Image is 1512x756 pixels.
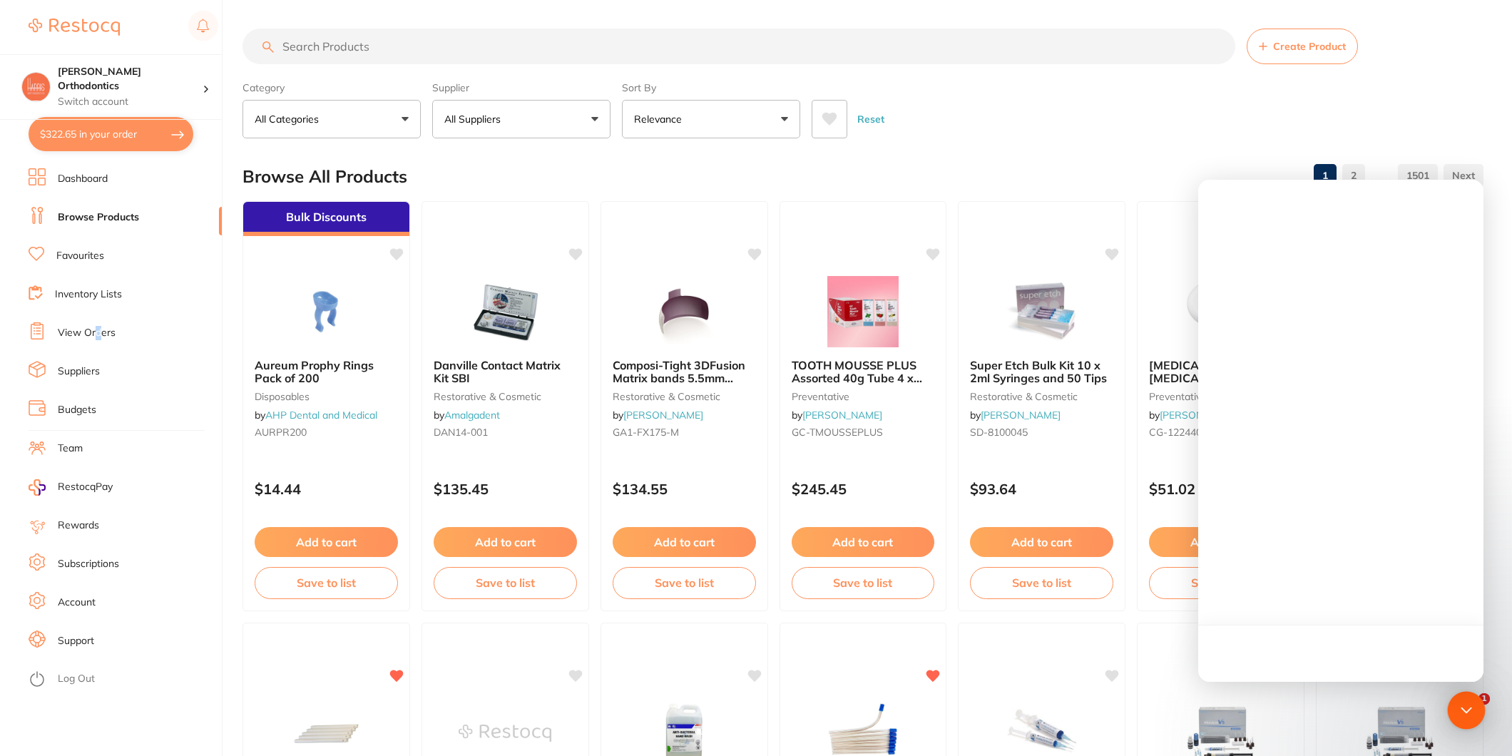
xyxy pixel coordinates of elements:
[432,100,611,138] button: All Suppliers
[58,480,113,494] span: RestocqPay
[1149,359,1292,385] b: Colgate Total Dental Floss Mint 2.7m x 72
[58,65,203,93] h4: Harris Orthodontics
[1273,41,1346,52] span: Create Product
[853,100,889,138] button: Reset
[1149,391,1292,402] small: preventative
[817,276,909,347] img: TOOTH MOUSSE PLUS Assorted 40g Tube 4 x Mint & Straw 2 x Van
[434,426,488,439] span: DAN14-001
[613,358,745,399] span: Composi-Tight 3DFusion Matrix bands 5.5mm molar PURPLE Pkt50
[1149,409,1240,422] span: by
[613,567,756,598] button: Save to list
[613,481,756,497] p: $134.55
[58,403,96,417] a: Budgets
[58,634,94,648] a: Support
[638,276,730,347] img: Composi-Tight 3DFusion Matrix bands 5.5mm molar PURPLE Pkt50
[970,358,1107,385] span: Super Etch Bulk Kit 10 x 2ml Syringes and 50 Tips
[434,409,500,422] span: by
[792,527,935,557] button: Add to cart
[55,287,122,302] a: Inventory Lists
[970,567,1113,598] button: Save to list
[1160,409,1240,422] a: [PERSON_NAME]
[981,409,1061,422] a: [PERSON_NAME]
[58,441,83,456] a: Team
[1175,276,1267,347] img: Colgate Total Dental Floss Mint 2.7m x 72
[265,409,377,422] a: AHP Dental and Medical
[58,364,100,379] a: Suppliers
[613,527,756,557] button: Add to cart
[1149,527,1292,557] button: Add to cart
[58,210,139,225] a: Browse Products
[970,426,1028,439] span: SD-8100045
[1149,567,1292,598] button: Save to list
[792,567,935,598] button: Save to list
[58,557,119,571] a: Subscriptions
[29,117,193,151] button: $322.65 in your order
[58,95,203,109] p: Switch account
[255,112,325,126] p: All Categories
[1398,161,1438,190] a: 1501
[255,481,398,497] p: $14.44
[444,409,500,422] a: Amalgadent
[1314,161,1337,190] a: 1
[29,479,113,496] a: RestocqPay
[444,112,506,126] p: All Suppliers
[792,359,935,385] b: TOOTH MOUSSE PLUS Assorted 40g Tube 4 x Mint & Straw 2 x Van
[434,567,577,598] button: Save to list
[996,276,1088,347] img: Super Etch Bulk Kit 10 x 2ml Syringes and 50 Tips
[1247,29,1358,64] button: Create Product
[434,481,577,497] p: $135.45
[255,409,377,422] span: by
[58,519,99,533] a: Rewards
[58,326,116,340] a: View Orders
[622,100,800,138] button: Relevance
[255,567,398,598] button: Save to list
[29,19,120,36] img: Restocq Logo
[255,426,307,439] span: AURPR200
[970,359,1113,385] b: Super Etch Bulk Kit 10 x 2ml Syringes and 50 Tips
[255,359,398,385] b: Aureum Prophy Rings Pack of 200
[1149,481,1292,497] p: $51.02
[242,29,1235,64] input: Search Products
[29,479,46,496] img: RestocqPay
[243,202,409,236] div: Bulk Discounts
[792,409,882,422] span: by
[802,409,882,422] a: [PERSON_NAME]
[792,481,935,497] p: $245.45
[56,249,104,263] a: Favourites
[970,481,1113,497] p: $93.64
[255,527,398,557] button: Add to cart
[613,359,756,385] b: Composi-Tight 3DFusion Matrix bands 5.5mm molar PURPLE Pkt50
[58,172,108,186] a: Dashboard
[970,527,1113,557] button: Add to cart
[242,100,421,138] button: All Categories
[434,527,577,557] button: Add to cart
[1149,426,1207,439] span: CG-1224406
[434,358,561,385] span: Danville Contact Matrix Kit SBI
[613,426,679,439] span: GA1-FX175-M
[792,358,922,399] span: TOOTH MOUSSE PLUS Assorted 40g Tube 4 x Mint & Straw 2 x Van
[29,668,218,691] button: Log Out
[58,596,96,610] a: Account
[613,391,756,402] small: restorative & cosmetic
[22,73,50,101] img: Harris Orthodontics
[970,409,1061,422] span: by
[434,391,577,402] small: restorative & cosmetic
[242,81,421,94] label: Category
[29,11,120,44] a: Restocq Logo
[792,426,883,439] span: GC-TMOUSSEPLUS
[613,409,703,422] span: by
[1149,358,1282,399] span: [MEDICAL_DATA] [MEDICAL_DATA] Mint 2.7m x 72
[1448,692,1486,730] div: Open Intercom Messenger
[792,391,935,402] small: preventative
[970,391,1113,402] small: restorative & cosmetic
[434,359,577,385] b: Danville Contact Matrix Kit SBI
[280,276,372,347] img: Aureum Prophy Rings Pack of 200
[242,167,407,187] h2: Browse All Products
[634,112,688,126] p: Relevance
[459,276,551,347] img: Danville Contact Matrix Kit SBI
[255,358,374,385] span: Aureum Prophy Rings Pack of 200
[1342,161,1365,190] a: 2
[58,672,95,686] a: Log Out
[623,409,703,422] a: [PERSON_NAME]
[622,81,800,94] label: Sort By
